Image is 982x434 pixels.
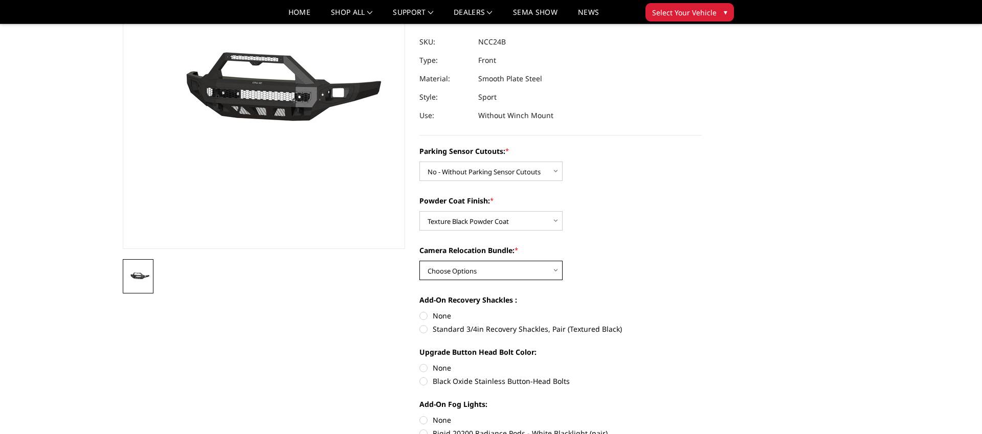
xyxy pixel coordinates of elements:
a: News [578,9,599,24]
a: Home [288,9,310,24]
dt: Use: [419,106,471,125]
span: Select Your Vehicle [652,7,717,18]
label: Black Oxide Stainless Button-Head Bolts [419,376,702,386]
dd: Without Winch Mount [478,106,553,125]
label: None [419,362,702,373]
button: Select Your Vehicle [645,3,734,21]
dt: SKU: [419,33,471,51]
label: None [419,310,702,321]
a: SEMA Show [513,9,557,24]
label: Standard 3/4in Recovery Shackles, Pair (Textured Black) [419,324,702,334]
a: Dealers [454,9,493,24]
label: Powder Coat Finish: [419,195,702,206]
label: Camera Relocation Bundle: [419,245,702,256]
label: Upgrade Button Head Bolt Color: [419,347,702,357]
label: Parking Sensor Cutouts: [419,146,702,156]
img: 2024-2025 Chevrolet 2500-3500 - Freedom Series - Sport Front Bumper (non-winch) [126,271,150,283]
span: ▾ [724,7,727,17]
label: Add-On Recovery Shackles : [419,294,702,305]
dd: Sport [478,88,497,106]
dt: Type: [419,51,471,70]
dd: Smooth Plate Steel [478,70,542,88]
a: shop all [331,9,372,24]
label: Add-On Fog Lights: [419,399,702,409]
a: Support [393,9,433,24]
dd: NCC24B [478,33,506,51]
label: None [419,415,702,425]
dd: Front [478,51,496,70]
dt: Material: [419,70,471,88]
dt: Style: [419,88,471,106]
